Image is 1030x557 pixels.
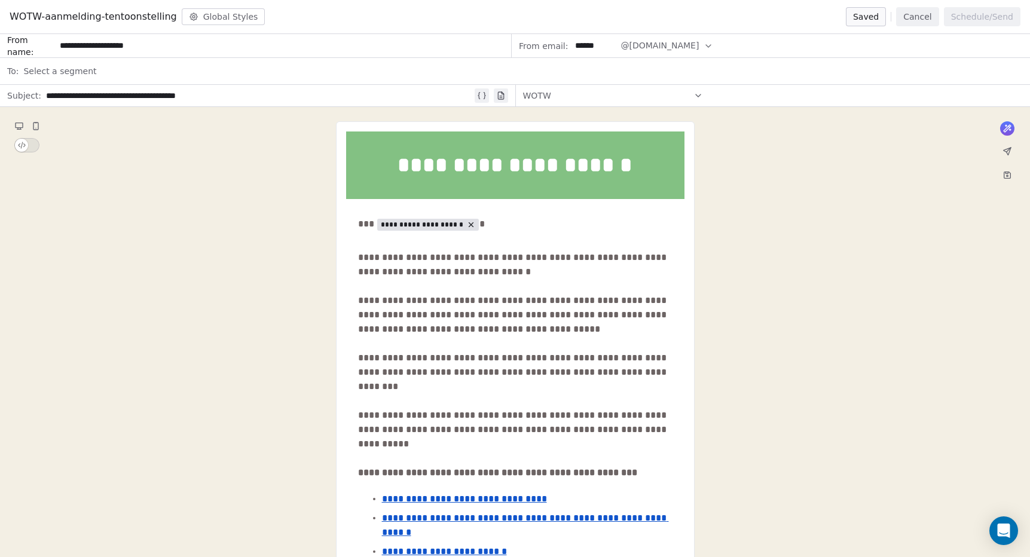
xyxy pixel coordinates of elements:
[23,65,96,77] span: Select a segment
[989,516,1018,545] div: Open Intercom Messenger
[7,65,19,77] span: To:
[944,7,1020,26] button: Schedule/Send
[896,7,939,26] button: Cancel
[523,90,551,102] span: WOTW
[182,8,265,25] button: Global Styles
[846,7,886,26] button: Saved
[7,90,41,105] span: Subject:
[519,40,568,52] span: From email:
[10,10,177,24] span: WOTW-aanmelding-tentoonstelling
[621,39,699,52] span: @[DOMAIN_NAME]
[7,34,55,58] span: From name:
